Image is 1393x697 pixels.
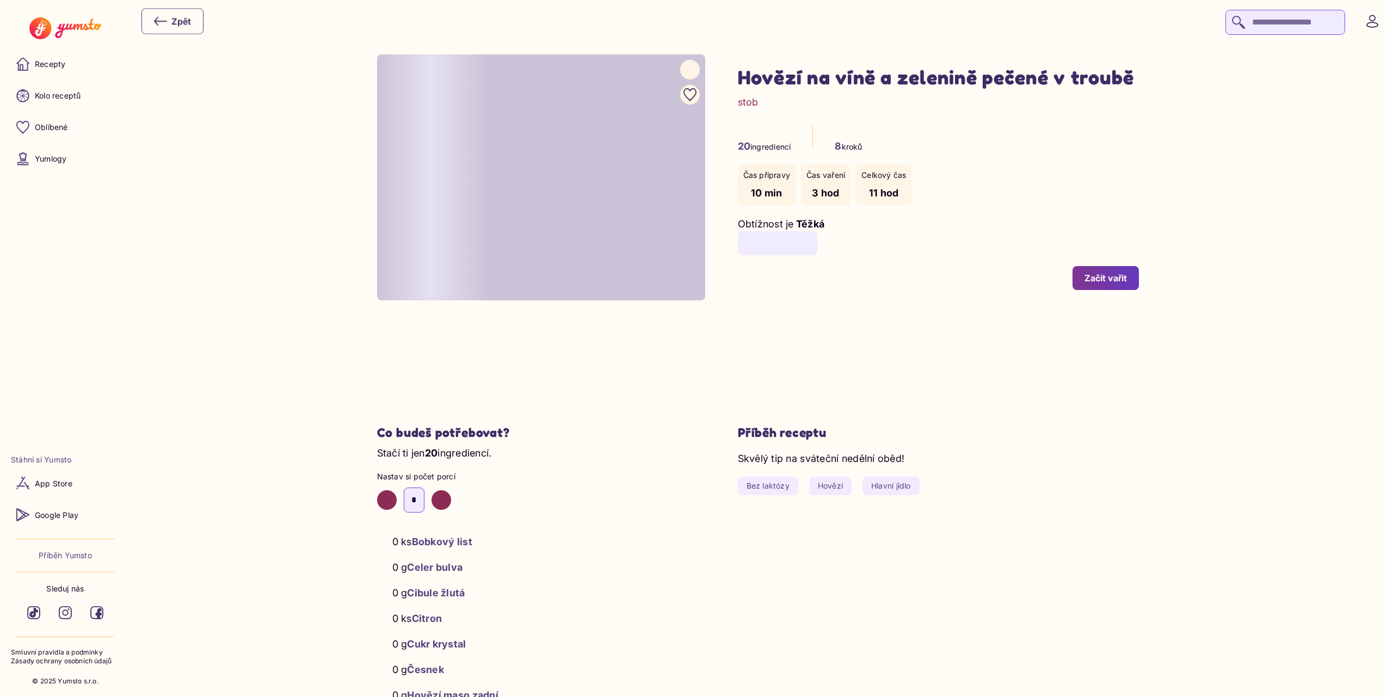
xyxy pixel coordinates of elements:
[404,488,424,513] input: Enter number
[407,562,463,573] span: Celer bulva
[425,447,438,459] span: 20
[432,490,451,510] button: Increase value
[412,613,442,624] span: Citron
[862,477,920,495] a: Hlavní jídlo
[377,471,705,482] p: Nastav si počet porcí
[11,648,120,657] a: Smluvní pravidla a podmínky
[738,217,794,231] p: Obtížnost je
[738,140,751,152] span: 20
[392,611,442,626] p: 0 ks
[29,17,101,39] img: Yumsto logo
[407,664,444,675] span: Česnek
[154,15,191,28] div: Zpět
[392,637,466,651] p: 0 g
[35,59,65,70] p: Recepty
[412,536,472,547] span: Bobkový list
[141,8,204,34] button: Zpět
[35,122,68,133] p: Oblíbené
[377,54,705,300] span: Loading content
[738,477,798,495] a: Bez laktózy
[738,451,1139,466] p: Skvělý tip na sváteční nedělní oběd!
[738,65,1139,89] h1: Hovězí na víně a zelenině pečené v troubě
[738,139,791,153] p: ingrediencí
[743,170,791,181] p: Čas přípravy
[738,425,1139,441] h3: Příběh receptu
[738,95,758,109] a: stob
[1073,266,1139,290] button: Začít vařit
[835,139,862,153] p: kroků
[11,51,120,77] a: Recepty
[35,478,72,489] p: App Store
[32,677,98,686] p: © 2025 Yumsto s.r.o.
[392,534,472,549] p: 0 ks
[1084,272,1127,284] div: Začít vařit
[812,187,839,199] span: 3 hod
[11,502,120,528] a: Google Play
[35,153,66,164] p: Yumlogy
[869,187,899,199] span: 11 hod
[11,83,120,109] a: Kolo receptů
[35,90,81,101] p: Kolo receptů
[432,322,1084,403] iframe: Advertisement
[46,583,84,594] p: Sleduj nás
[392,585,465,600] p: 0 g
[39,550,92,561] a: Příběh Yumsto
[407,587,465,599] span: Cibule žlutá
[861,170,906,181] p: Celkový čas
[751,187,782,199] span: 10 min
[377,425,705,441] h2: Co budeš potřebovat?
[11,114,120,140] a: Oblíbené
[11,470,120,496] a: App Store
[11,454,120,465] li: Stáhni si Yumsto
[407,638,466,650] span: Cukr krystal
[835,140,841,152] span: 8
[392,662,444,677] p: 0 g
[11,146,120,172] a: Yumlogy
[11,657,120,666] a: Zásady ochrany osobních údajů
[377,490,397,510] button: Decrease value
[806,170,845,181] p: Čas vaření
[377,54,705,300] div: Loading image
[377,446,705,460] p: Stačí ti jen ingrediencí.
[809,477,852,495] a: Hovězí
[796,218,824,230] span: Těžká
[35,510,78,521] p: Google Play
[392,560,463,575] p: 0 g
